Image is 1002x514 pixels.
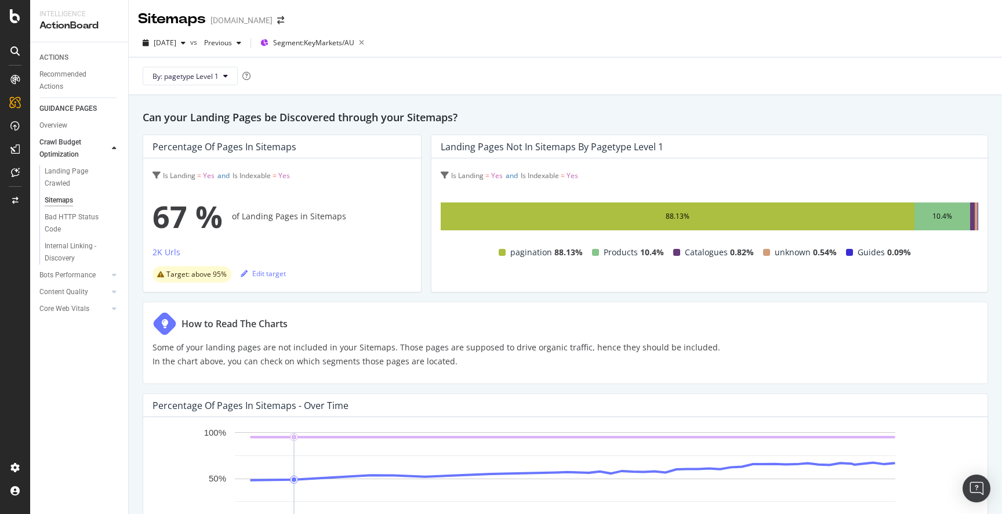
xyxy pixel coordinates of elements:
a: Content Quality [39,286,108,298]
div: GUIDANCE PAGES [39,103,97,115]
span: 2025 Sep. 28th [154,38,176,48]
span: = [485,171,489,180]
span: Catalogues [685,245,728,259]
div: Content Quality [39,286,88,298]
div: Bots Performance [39,269,96,281]
span: 0.82% [730,245,754,259]
button: 2K Urls [153,245,180,264]
div: 10.4% [932,209,952,223]
span: Yes [491,171,503,180]
text: 100% [204,428,226,437]
div: Intelligence [39,9,119,19]
a: GUIDANCE PAGES [39,103,120,115]
span: = [561,171,565,180]
div: 2K Urls [153,247,180,258]
div: Bad HTTP Status Code [45,211,110,236]
div: Percentage of Pages in Sitemaps [153,141,296,153]
a: Crawl Budget Optimization [39,136,108,161]
span: By: pagetype Level 1 [153,71,219,81]
div: Sitemaps [138,9,206,29]
div: [DOMAIN_NAME] [210,15,273,26]
div: 88.13% [666,209,689,223]
span: Target: above 95% [166,271,227,278]
span: Products [604,245,638,259]
span: Segment: KeyMarkets/AU [273,38,354,48]
a: Sitemaps [45,194,120,207]
span: and [506,171,518,180]
div: How to Read The Charts [181,317,288,331]
div: Core Web Vitals [39,303,89,315]
h2: Can your Landing Pages be Discovered through your Sitemaps? [143,109,988,125]
div: arrow-right-arrow-left [277,16,284,24]
button: [DATE] [138,34,190,52]
div: ACTIONS [39,52,68,64]
span: 0.54% [813,245,837,259]
span: Is Landing [163,171,195,180]
div: warning label [153,266,231,283]
span: Is Indexable [521,171,559,180]
button: Edit target [241,264,286,283]
span: Is Indexable [233,171,271,180]
a: ACTIONS [39,52,120,64]
a: Overview [39,120,120,132]
span: Is Landing [451,171,484,180]
span: and [217,171,230,180]
span: vs [190,37,199,47]
span: Yes [567,171,578,180]
div: Landing Pages not in Sitemaps by pagetype Level 1 [441,141,663,153]
a: Bots Performance [39,269,108,281]
div: Landing Page Crawled [45,165,110,190]
span: Yes [278,171,290,180]
span: 67 % [153,193,223,240]
span: 10.4% [640,245,664,259]
div: Edit target [241,269,286,278]
a: Recommended Actions [39,68,120,93]
div: Overview [39,120,67,132]
div: Sitemaps [45,194,73,207]
span: Guides [858,245,885,259]
span: = [197,171,201,180]
span: unknown [775,245,811,259]
button: By: pagetype Level 1 [143,67,238,85]
div: of Landing Pages in Sitemaps [153,193,412,240]
span: pagination [510,245,552,259]
span: 88.13% [554,245,583,259]
a: Landing Page Crawled [45,165,120,190]
span: Yes [203,171,215,180]
p: Some of your landing pages are not included in your Sitemaps. Those pages are supposed to drive o... [153,341,720,368]
div: Internal Linking - Discovery [45,240,111,265]
div: Recommended Actions [39,68,109,93]
div: Percentage of Pages in Sitemaps - Over Time [153,400,348,411]
text: 50% [209,474,226,484]
span: 0.09% [887,245,911,259]
div: ActionBoard [39,19,119,32]
span: = [273,171,277,180]
div: Open Intercom Messenger [963,475,990,502]
a: Bad HTTP Status Code [45,211,120,236]
div: Crawl Budget Optimization [39,136,100,161]
button: Previous [199,34,246,52]
button: Segment:KeyMarkets/AU [256,34,369,52]
a: Internal Linking - Discovery [45,240,120,265]
span: Previous [199,38,232,48]
a: Core Web Vitals [39,303,108,315]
